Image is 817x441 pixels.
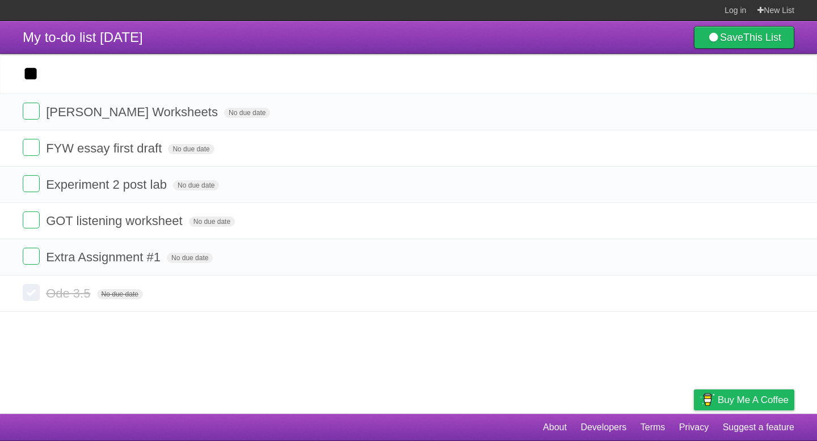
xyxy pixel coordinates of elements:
[97,289,143,299] span: No due date
[23,29,143,45] span: My to-do list [DATE]
[23,103,40,120] label: Done
[173,180,219,190] span: No due date
[718,390,789,410] span: Buy me a coffee
[168,144,214,154] span: No due date
[723,417,794,438] a: Suggest a feature
[743,32,781,43] b: This List
[23,175,40,192] label: Done
[189,217,235,227] span: No due date
[694,26,794,49] a: SaveThis List
[46,177,170,192] span: Experiment 2 post lab
[700,390,715,409] img: Buy me a coffee
[46,214,185,228] span: GOT listening worksheet
[23,248,40,265] label: Done
[23,284,40,301] label: Done
[46,250,163,264] span: Extra Assignment #1
[224,108,270,118] span: No due date
[167,253,213,263] span: No due date
[679,417,709,438] a: Privacy
[543,417,567,438] a: About
[23,139,40,156] label: Done
[641,417,666,438] a: Terms
[46,105,221,119] span: [PERSON_NAME] Worksheets
[46,141,165,155] span: FYW essay first draft
[580,417,626,438] a: Developers
[23,211,40,228] label: Done
[46,286,93,300] span: Ode 3.5
[694,389,794,410] a: Buy me a coffee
